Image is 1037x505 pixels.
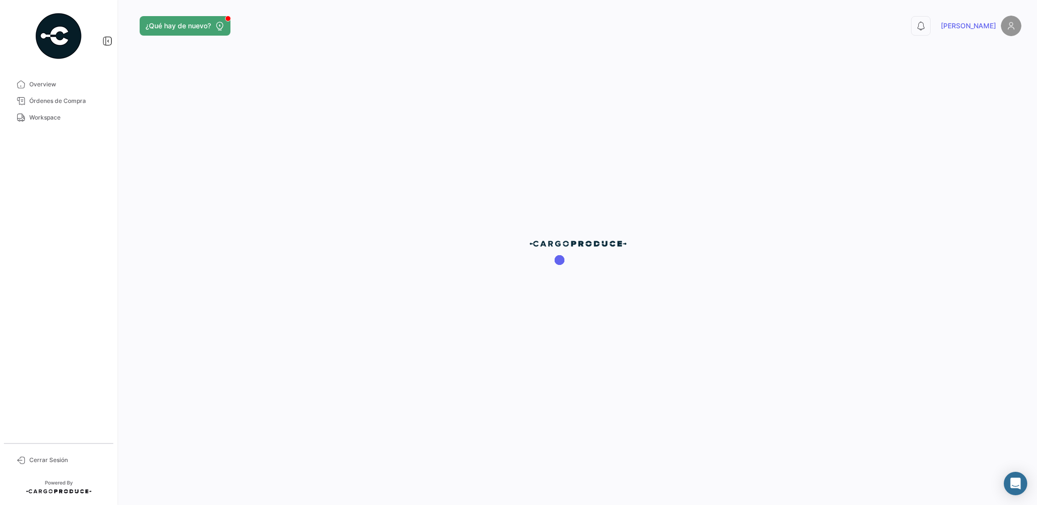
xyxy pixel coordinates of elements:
[29,113,105,122] span: Workspace
[29,456,105,465] span: Cerrar Sesión
[1004,472,1027,495] div: Abrir Intercom Messenger
[8,93,109,109] a: Órdenes de Compra
[29,80,105,89] span: Overview
[8,76,109,93] a: Overview
[8,109,109,126] a: Workspace
[34,12,83,61] img: powered-by.png
[29,97,105,105] span: Órdenes de Compra
[529,240,627,248] img: cp-blue.png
